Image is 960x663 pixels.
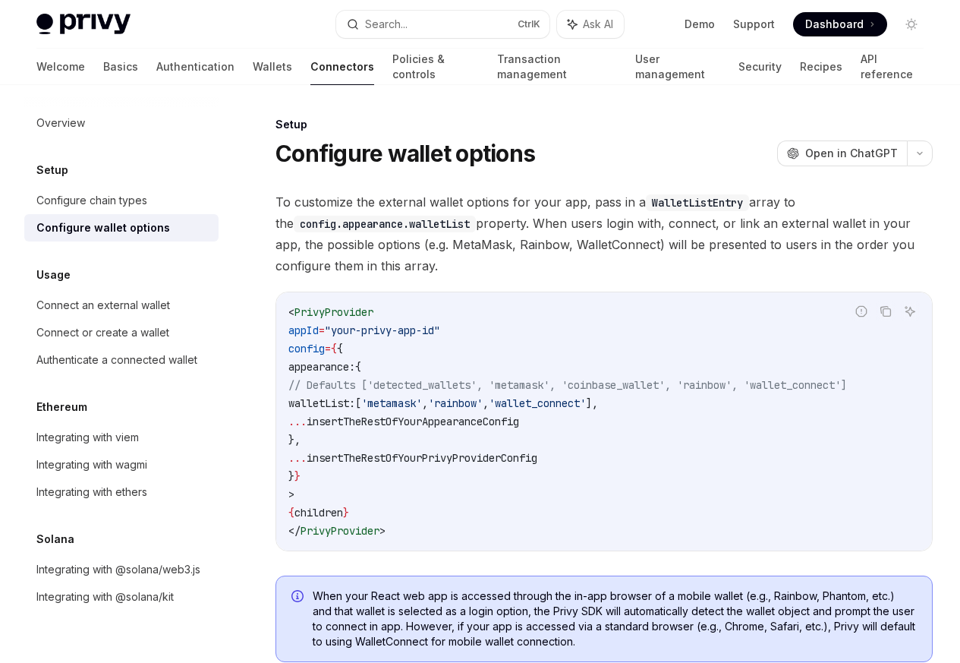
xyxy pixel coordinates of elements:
button: Ask AI [557,11,624,38]
span: { [355,360,361,374]
span: , [422,396,428,410]
svg: Info [291,590,307,605]
a: Configure wallet options [24,214,219,242]
a: Policies & controls [392,49,479,85]
div: Setup [275,117,933,132]
div: Authenticate a connected wallet [36,351,197,369]
a: Security [738,49,782,85]
a: Authenticate a connected wallet [24,346,219,374]
div: Configure wallet options [36,219,170,237]
span: } [343,506,349,519]
span: To customize the external wallet options for your app, pass in a array to the property. When user... [275,191,933,276]
a: Dashboard [793,12,887,36]
span: appearance: [288,360,355,374]
a: Integrating with wagmi [24,451,219,478]
a: User management [635,49,720,85]
div: Integrating with @solana/web3.js [36,560,200,579]
span: { [288,506,294,519]
span: ... [288,451,307,465]
a: Transaction management [497,49,617,85]
span: Ctrl K [518,18,540,30]
a: Connect an external wallet [24,292,219,319]
a: Integrating with ethers [24,478,219,506]
span: Dashboard [805,17,864,32]
a: Configure chain types [24,187,219,214]
span: PrivyProvider [294,305,373,319]
span: [ [355,396,361,410]
a: Connect or create a wallet [24,319,219,346]
span: { [331,342,337,355]
button: Ask AI [900,302,920,321]
h5: Ethereum [36,398,87,416]
span: 'metamask' [361,396,422,410]
h5: Solana [36,530,74,548]
a: Support [733,17,775,32]
button: Report incorrect code [851,302,871,321]
div: Integrating with wagmi [36,456,147,474]
div: Connect or create a wallet [36,324,169,342]
span: 'rainbow' [428,396,483,410]
button: Search...CtrlK [336,11,549,38]
span: } [294,469,301,483]
span: = [319,324,325,337]
div: Integrating with @solana/kit [36,588,174,606]
a: Overview [24,109,219,137]
img: light logo [36,14,131,35]
button: Copy the contents from the code block [876,302,895,321]
a: Connectors [310,49,374,85]
span: < [288,305,294,319]
span: = [325,342,331,355]
span: ], [586,396,598,410]
span: children [294,506,343,519]
code: config.appearance.walletList [294,216,476,232]
span: When your React web app is accessed through the in-app browser of a mobile wallet (e.g., Rainbow,... [313,589,917,649]
span: "your-privy-app-id" [325,324,440,337]
div: Configure chain types [36,191,147,210]
a: Wallets [253,49,292,85]
span: > [288,488,294,501]
a: Integrating with @solana/web3.js [24,556,219,583]
span: { [337,342,343,355]
span: insertTheRestOfYourPrivyProviderConfig [307,451,537,465]
span: } [288,469,294,483]
div: Search... [365,15,408,33]
a: Recipes [800,49,842,85]
a: Integrating with viem [24,424,219,451]
div: Connect an external wallet [36,296,170,314]
a: Welcome [36,49,85,85]
span: ... [288,415,307,428]
h5: Usage [36,266,71,284]
a: Integrating with @solana/kit [24,583,219,611]
span: walletList: [288,396,355,410]
h1: Configure wallet options [275,140,535,167]
div: Integrating with ethers [36,483,147,501]
span: config [288,342,325,355]
div: Overview [36,114,85,132]
button: Toggle dark mode [899,12,924,36]
div: Integrating with viem [36,428,139,447]
span: 'wallet_connect' [489,396,586,410]
a: Demo [685,17,715,32]
span: Open in ChatGPT [805,146,898,161]
code: WalletListEntry [646,194,749,211]
span: }, [288,433,301,447]
span: , [483,396,489,410]
a: Basics [103,49,138,85]
span: insertTheRestOfYourAppearanceConfig [307,415,519,428]
span: // Defaults ['detected_wallets', 'metamask', 'coinbase_wallet', 'rainbow', 'wallet_connect'] [288,378,847,392]
a: API reference [861,49,924,85]
span: </ [288,524,301,538]
span: appId [288,324,319,337]
span: > [379,524,386,538]
button: Open in ChatGPT [777,140,907,166]
span: Ask AI [583,17,613,32]
a: Authentication [156,49,234,85]
h5: Setup [36,161,68,179]
span: PrivyProvider [301,524,379,538]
